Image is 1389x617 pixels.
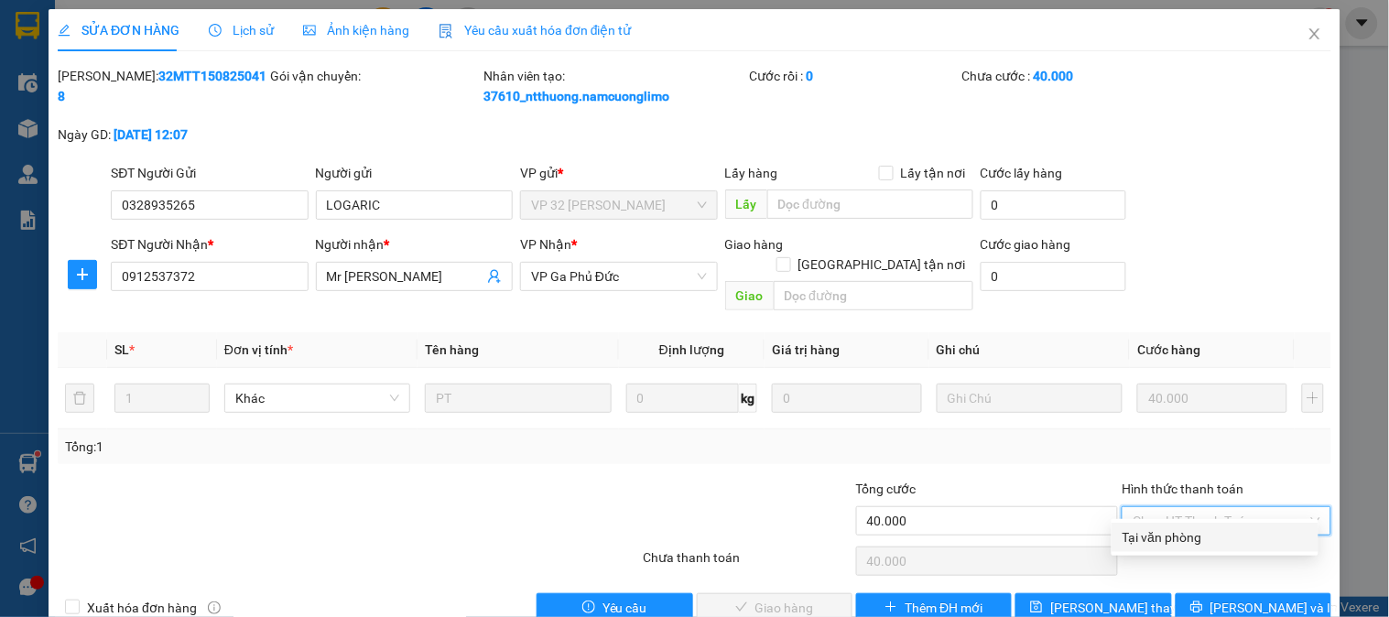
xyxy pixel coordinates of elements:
[659,342,724,357] span: Định lượng
[531,263,706,290] span: VP Ga Phủ Đức
[981,237,1071,252] label: Cước giao hàng
[483,89,669,103] b: 37610_ntthuong.namcuonglimo
[774,281,973,310] input: Dọc đường
[725,189,767,219] span: Lấy
[725,237,784,252] span: Giao hàng
[1289,9,1340,60] button: Close
[316,163,513,183] div: Người gửi
[981,190,1127,220] input: Cước lấy hàng
[894,163,973,183] span: Lấy tận nơi
[767,189,973,219] input: Dọc đường
[58,69,266,103] b: 32MTT1508250418
[487,269,502,284] span: user-add
[981,262,1127,291] input: Cước giao hàng
[58,24,71,37] span: edit
[1133,507,1319,535] span: Chọn HT Thanh Toán
[981,166,1063,180] label: Cước lấy hàng
[58,66,266,106] div: [PERSON_NAME]:
[208,601,221,614] span: info-circle
[520,237,571,252] span: VP Nhận
[582,601,595,615] span: exclamation-circle
[65,437,537,457] div: Tổng: 1
[316,234,513,254] div: Người nhận
[807,69,814,83] b: 0
[439,23,632,38] span: Yêu cầu xuất hóa đơn điện tử
[69,267,96,282] span: plus
[271,66,480,86] div: Gói vận chuyển:
[1308,27,1322,41] span: close
[209,24,222,37] span: clock-circle
[235,384,399,412] span: Khác
[962,66,1171,86] div: Chưa cước :
[209,23,274,38] span: Lịch sử
[1302,384,1324,413] button: plus
[1122,482,1243,496] label: Hình thức thanh toán
[531,191,706,219] span: VP 32 Mạc Thái Tổ
[520,163,717,183] div: VP gửi
[1030,601,1043,615] span: save
[483,66,746,106] div: Nhân viên tạo:
[303,24,316,37] span: picture
[791,254,973,275] span: [GEOGRAPHIC_DATA] tận nơi
[425,384,611,413] input: VD: Bàn, Ghế
[739,384,757,413] span: kg
[725,281,774,310] span: Giao
[750,66,959,86] div: Cước rồi :
[111,163,308,183] div: SĐT Người Gửi
[929,332,1130,368] th: Ghi chú
[425,342,479,357] span: Tên hàng
[58,23,179,38] span: SỬA ĐƠN HÀNG
[884,601,897,615] span: plus
[1034,69,1074,83] b: 40.000
[772,384,922,413] input: 0
[1137,342,1200,357] span: Cước hàng
[111,234,308,254] div: SĐT Người Nhận
[58,124,266,145] div: Ngày GD:
[65,384,94,413] button: delete
[114,127,188,142] b: [DATE] 12:07
[772,342,840,357] span: Giá trị hàng
[114,342,129,357] span: SL
[439,24,453,38] img: icon
[68,260,97,289] button: plus
[641,547,853,579] div: Chưa thanh toán
[1137,384,1287,413] input: 0
[1190,601,1203,615] span: printer
[1123,527,1308,547] div: Tại văn phòng
[856,482,917,496] span: Tổng cước
[303,23,409,38] span: Ảnh kiện hàng
[725,166,778,180] span: Lấy hàng
[224,342,293,357] span: Đơn vị tính
[937,384,1123,413] input: Ghi Chú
